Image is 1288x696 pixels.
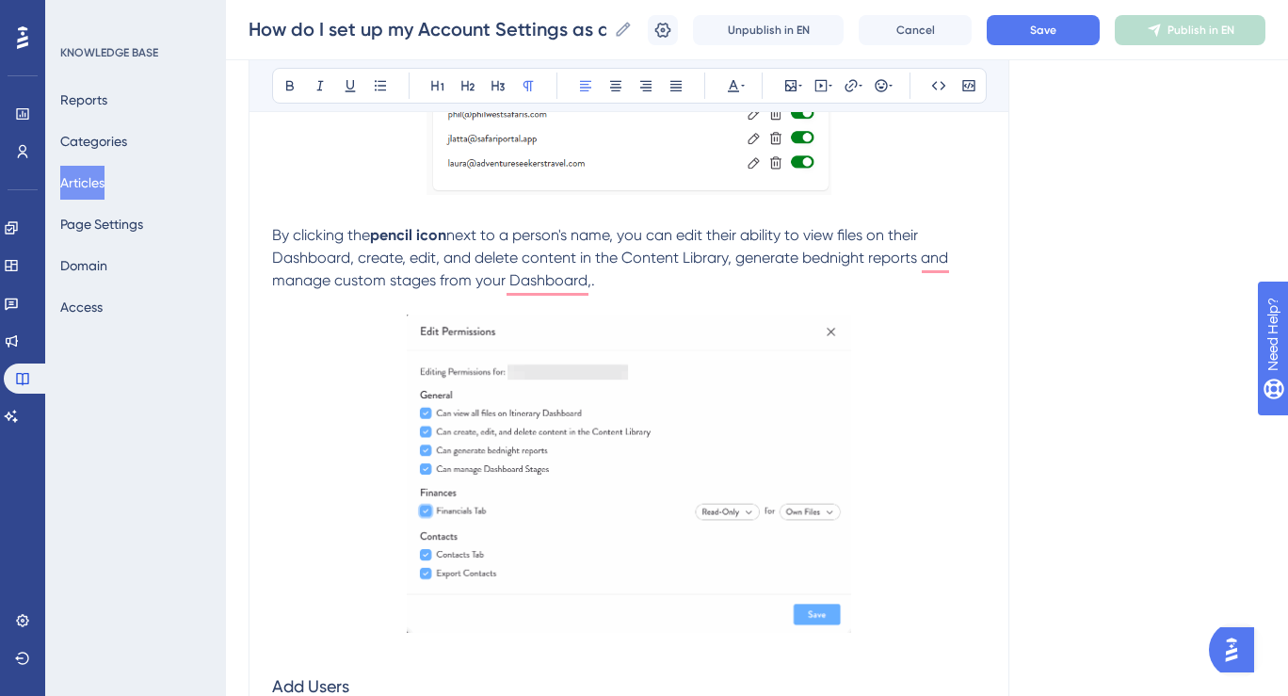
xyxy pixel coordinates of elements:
span: Publish in EN [1167,23,1234,38]
button: Domain [60,249,107,283]
span: By clicking the [272,226,370,244]
button: Articles [60,166,105,200]
div: KNOWLEDGE BASE [60,45,158,60]
span: Add Users [272,676,349,696]
iframe: UserGuiding AI Assistant Launcher [1209,622,1265,678]
span: Unpublish in EN [728,23,810,38]
button: Page Settings [60,207,143,241]
button: Reports [60,83,107,117]
button: Save [987,15,1100,45]
button: Access [60,290,103,324]
input: Article Name [249,16,606,42]
button: Cancel [859,15,972,45]
strong: pencil icon [370,226,446,244]
span: next to a person's name, you can edit their ability to view files on their Dashboard, create, edi... [272,226,952,289]
button: Publish in EN [1115,15,1265,45]
span: Need Help? [44,5,118,27]
span: Save [1030,23,1056,38]
button: Categories [60,124,127,158]
button: Unpublish in EN [693,15,844,45]
span: Cancel [896,23,935,38]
